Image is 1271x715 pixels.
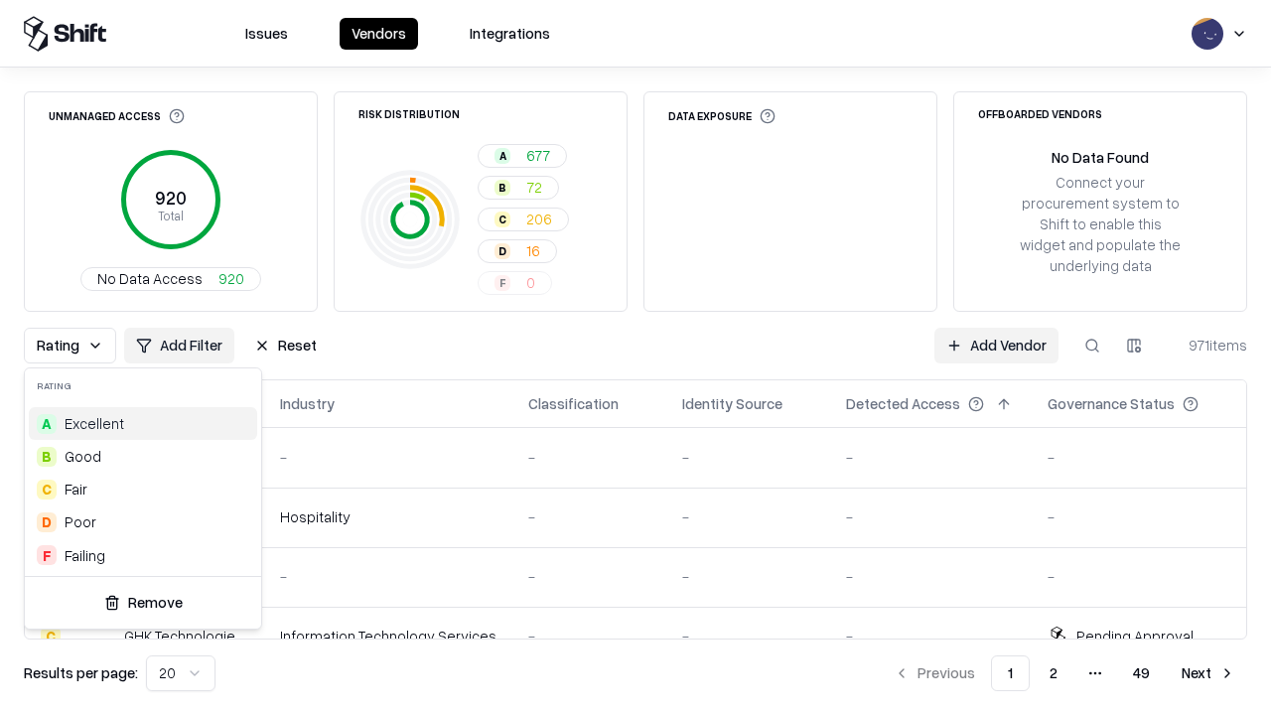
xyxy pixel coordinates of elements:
div: D [37,512,57,532]
div: Suggestions [25,403,261,576]
span: Fair [65,479,87,500]
div: F [37,545,57,565]
div: Rating [25,368,261,403]
div: Poor [65,511,96,532]
span: Good [65,446,101,467]
div: A [37,414,57,434]
span: Excellent [65,413,124,434]
div: B [37,447,57,467]
div: C [37,480,57,500]
div: Failing [65,545,105,566]
button: Remove [33,585,253,621]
